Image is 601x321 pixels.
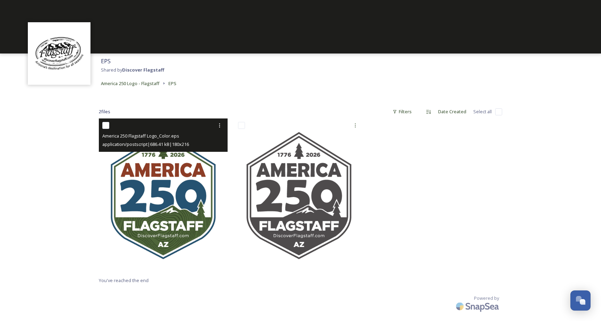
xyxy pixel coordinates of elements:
img: SnapSea Logo [454,298,503,314]
img: America 250 Flagstaff Logo_Color.eps [99,118,228,273]
a: EPS [168,79,176,88]
span: America 250 Flagstaff Logo_Color.eps [102,133,179,139]
span: You've reached the end [99,277,149,283]
img: Untitled%20design%20(1).png [31,26,87,81]
span: Shared by [101,67,164,73]
span: application/postscript | 686.41 kB | 180 x 216 [102,141,189,147]
span: America 250 Logo - Flagstaff [101,80,159,87]
span: 2 file s [99,108,110,115]
span: EPS [168,80,176,87]
img: America 250 Flagstaff Logo_B&W.eps [235,118,363,273]
div: Filters [389,105,415,118]
span: Powered by [474,295,499,302]
span: Select all [473,108,492,115]
span: EPS [101,57,111,65]
button: Open Chat [570,290,591,311]
a: America 250 Logo - Flagstaff [101,79,159,88]
strong: Discover Flagstaff [122,67,164,73]
div: Date Created [435,105,470,118]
